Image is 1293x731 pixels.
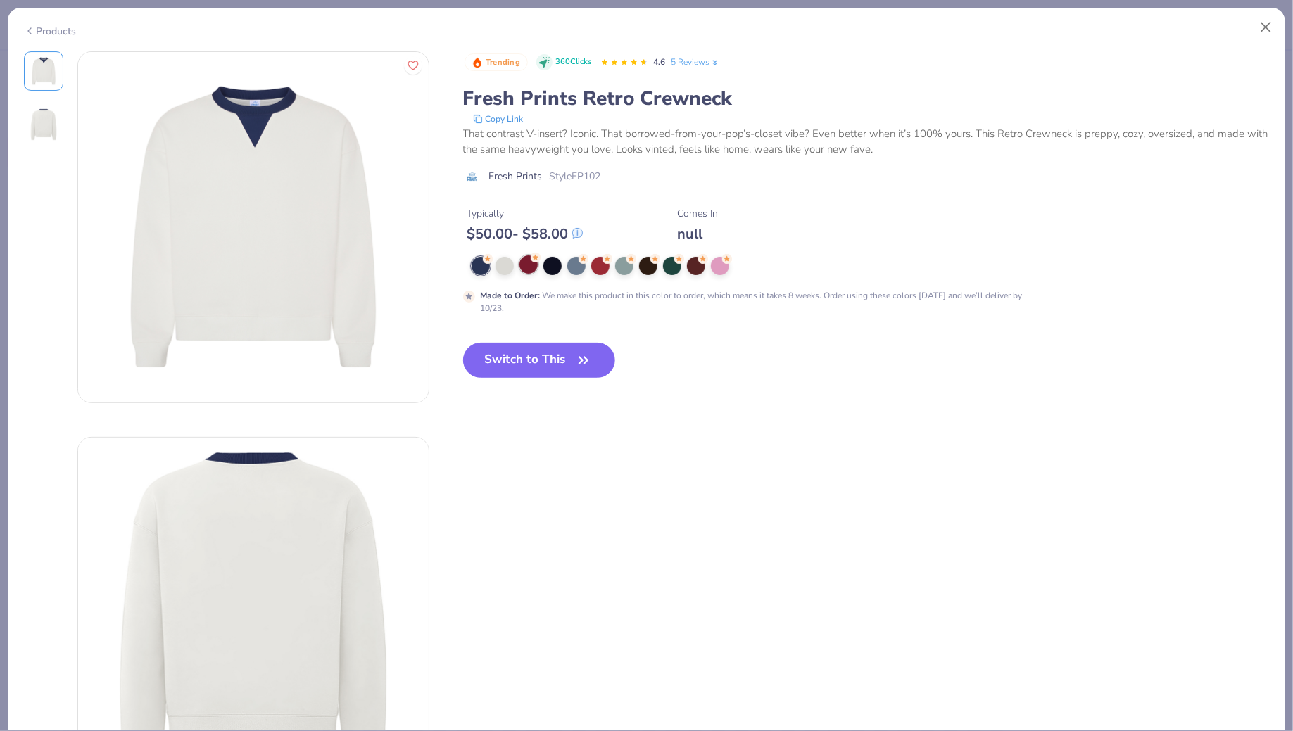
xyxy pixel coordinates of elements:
[486,58,520,66] span: Trending
[654,56,666,68] span: 4.6
[678,225,719,243] div: null
[671,56,720,68] a: 5 Reviews
[404,56,422,75] button: Like
[467,225,583,243] div: $ 50.00 - $ 58.00
[489,169,543,184] span: Fresh Prints
[467,206,583,221] div: Typically
[465,53,528,72] button: Badge Button
[481,289,1026,314] div: We make this product in this color to order, which means it takes 8 weeks. Order using these colo...
[463,126,1270,158] div: That contrast V-insert? Iconic. That borrowed-from-your-pop’s-closet vibe? Even better when it’s ...
[600,51,648,74] div: 4.6 Stars
[27,54,61,88] img: Front
[78,52,429,402] img: Front
[463,85,1270,112] div: Fresh Prints Retro Crewneck
[27,108,61,141] img: Back
[463,171,482,182] img: brand logo
[550,169,601,184] span: Style FP102
[463,343,616,378] button: Switch to This
[481,290,541,301] strong: Made to Order :
[469,112,528,126] button: copy to clipboard
[472,57,483,68] img: Trending sort
[24,24,77,39] div: Products
[678,206,719,221] div: Comes In
[556,56,592,68] span: 360 Clicks
[1253,14,1280,41] button: Close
